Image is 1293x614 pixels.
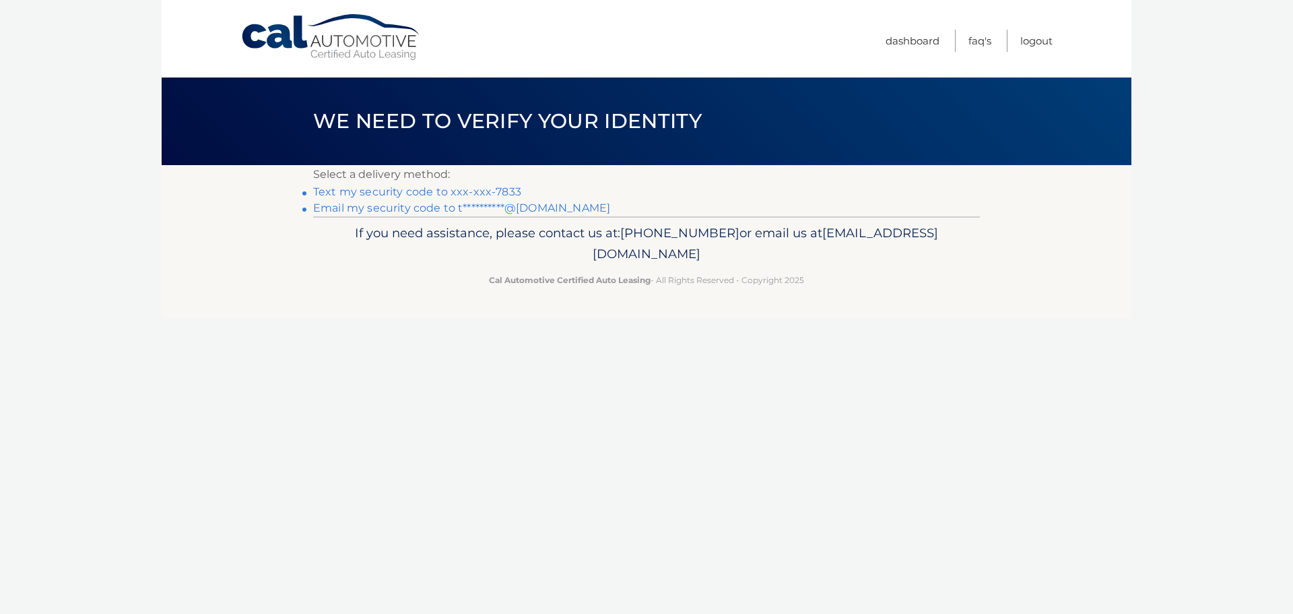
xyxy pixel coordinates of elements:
p: Select a delivery method: [313,165,980,184]
a: Text my security code to xxx-xxx-7833 [313,185,521,198]
a: Cal Automotive [240,13,422,61]
a: Dashboard [886,30,939,52]
a: Email my security code to t**********@[DOMAIN_NAME] [313,202,610,214]
a: FAQ's [968,30,991,52]
strong: Cal Automotive Certified Auto Leasing [489,275,651,285]
p: If you need assistance, please contact us at: or email us at [322,222,971,266]
span: We need to verify your identity [313,109,702,133]
span: [PHONE_NUMBER] [620,225,739,241]
a: Logout [1020,30,1053,52]
p: - All Rights Reserved - Copyright 2025 [322,273,971,287]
